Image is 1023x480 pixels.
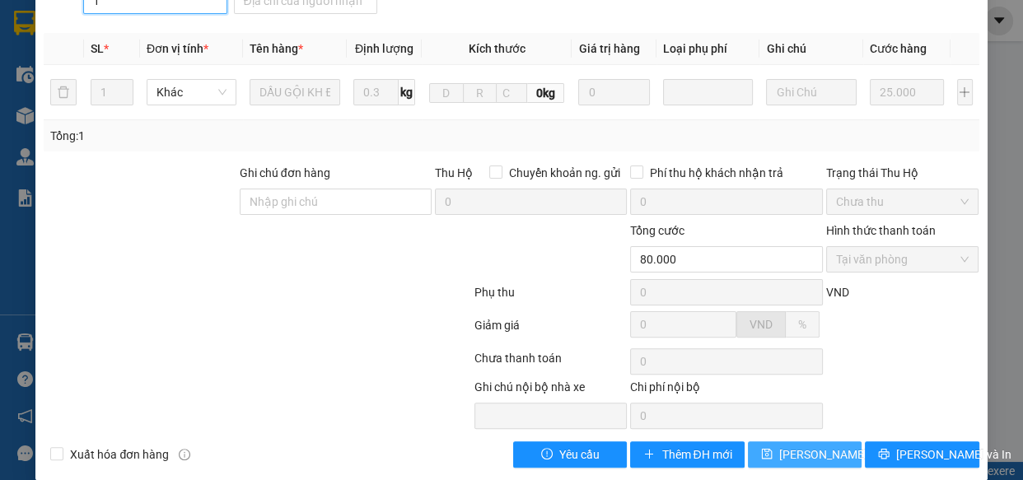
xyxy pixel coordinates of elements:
[527,83,565,103] span: 0kg
[429,83,464,103] input: D
[474,378,628,403] div: Ghi chú nội bộ nhà xe
[759,33,862,65] th: Ghi chú
[766,79,856,105] input: Ghi Chú
[473,283,629,312] div: Phụ thu
[399,79,415,105] span: kg
[836,247,969,272] span: Tại văn phòng
[656,33,759,65] th: Loại phụ phí
[779,445,911,464] span: [PERSON_NAME] thay đổi
[578,79,650,105] input: 0
[469,42,526,55] span: Kích thước
[156,80,227,105] span: Khác
[473,349,629,378] div: Chưa thanh toán
[147,42,208,55] span: Đơn vị tính
[748,441,862,468] button: save[PERSON_NAME] thay đổi
[513,441,627,468] button: exclamation-circleYêu cầu
[435,166,473,179] span: Thu Hộ
[661,445,731,464] span: Thêm ĐH mới
[630,378,822,403] div: Chi phí nội bộ
[496,83,526,103] input: C
[750,318,773,331] span: VND
[179,449,190,460] span: info-circle
[878,448,890,461] span: printer
[50,79,77,105] button: delete
[578,42,639,55] span: Giá trị hàng
[473,316,629,345] div: Giảm giá
[643,448,655,461] span: plus
[50,127,396,145] div: Tổng: 1
[761,448,773,461] span: save
[355,42,413,55] span: Định lượng
[250,79,339,105] input: VD: Bàn, Ghế
[957,79,972,105] button: plus
[502,164,627,182] span: Chuyển khoản ng. gửi
[836,189,969,214] span: Chưa thu
[240,189,432,215] input: Ghi chú đơn hàng
[826,286,849,299] span: VND
[250,42,303,55] span: Tên hàng
[865,441,979,468] button: printer[PERSON_NAME] và In
[826,164,979,182] div: Trạng thái Thu Hộ
[896,445,1011,464] span: [PERSON_NAME] và In
[91,42,104,55] span: SL
[870,42,927,55] span: Cước hàng
[63,445,175,464] span: Xuất hóa đơn hàng
[559,445,600,464] span: Yêu cầu
[643,164,790,182] span: Phí thu hộ khách nhận trả
[463,83,497,103] input: R
[798,318,806,331] span: %
[541,448,553,461] span: exclamation-circle
[630,441,744,468] button: plusThêm ĐH mới
[240,166,330,179] label: Ghi chú đơn hàng
[826,224,936,237] label: Hình thức thanh toán
[870,79,944,105] input: 0
[630,224,684,237] span: Tổng cước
